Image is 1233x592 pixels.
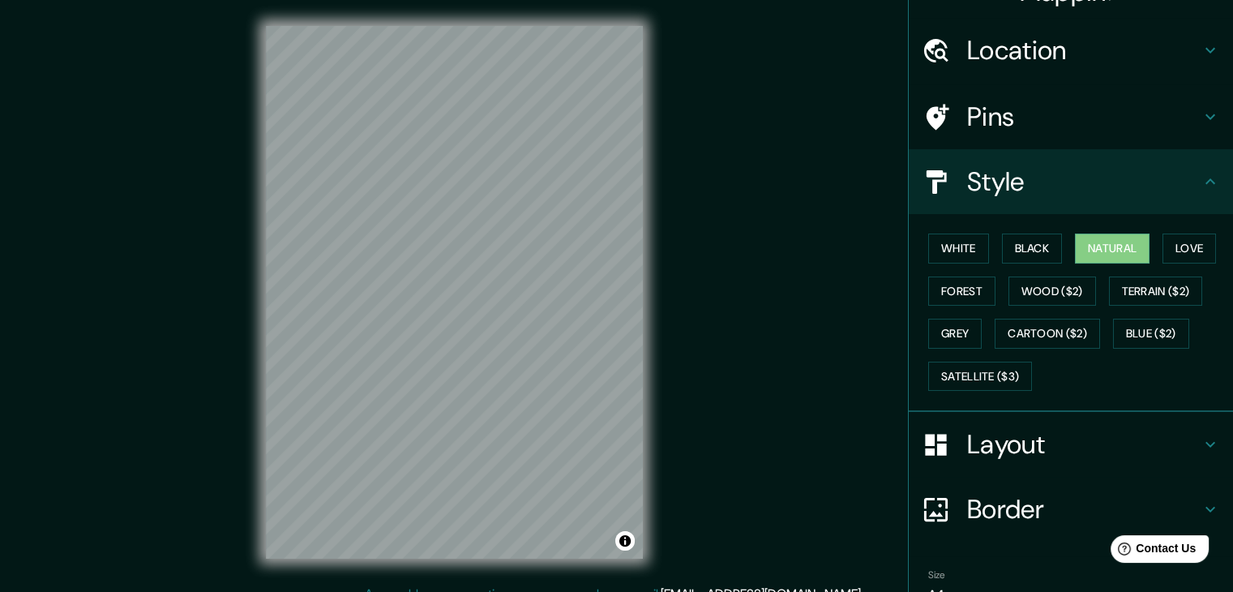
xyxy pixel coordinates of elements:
[909,18,1233,83] div: Location
[909,412,1233,477] div: Layout
[1109,277,1203,307] button: Terrain ($2)
[1089,529,1215,574] iframe: Help widget launcher
[967,34,1201,66] h4: Location
[928,234,989,264] button: White
[1002,234,1063,264] button: Black
[909,84,1233,149] div: Pins
[266,26,643,559] canvas: Map
[909,477,1233,542] div: Border
[928,319,982,349] button: Grey
[615,531,635,551] button: Toggle attribution
[967,101,1201,133] h4: Pins
[1162,234,1216,264] button: Love
[928,277,995,307] button: Forest
[1075,234,1150,264] button: Natural
[967,493,1201,526] h4: Border
[928,362,1032,392] button: Satellite ($3)
[967,165,1201,198] h4: Style
[909,149,1233,214] div: Style
[967,428,1201,461] h4: Layout
[995,319,1100,349] button: Cartoon ($2)
[928,568,945,582] label: Size
[1008,277,1096,307] button: Wood ($2)
[1113,319,1189,349] button: Blue ($2)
